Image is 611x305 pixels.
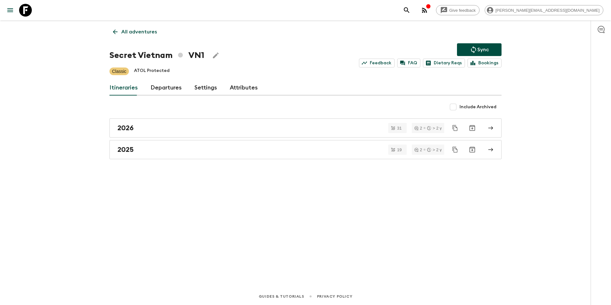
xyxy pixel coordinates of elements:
[457,43,502,56] button: Sync adventure departures to the booking engine
[259,293,304,300] a: Guides & Tutorials
[446,8,479,13] span: Give feedback
[194,80,217,96] a: Settings
[436,5,480,15] a: Give feedback
[151,80,182,96] a: Departures
[427,126,442,130] div: > 2 y
[492,8,603,13] span: [PERSON_NAME][EMAIL_ADDRESS][DOMAIN_NAME]
[117,145,134,154] h2: 2025
[359,59,395,67] a: Feedback
[109,25,160,38] a: All adventures
[414,148,422,152] div: 2
[485,5,603,15] div: [PERSON_NAME][EMAIL_ADDRESS][DOMAIN_NAME]
[317,293,352,300] a: Privacy Policy
[209,49,222,62] button: Edit Adventure Title
[466,143,479,156] button: Archive
[449,122,461,134] button: Duplicate
[393,126,405,130] span: 31
[423,59,465,67] a: Dietary Reqs
[397,59,420,67] a: FAQ
[230,80,258,96] a: Attributes
[400,4,413,17] button: search adventures
[109,80,138,96] a: Itineraries
[427,148,442,152] div: > 2 y
[109,118,502,138] a: 2026
[467,59,502,67] a: Bookings
[4,4,17,17] button: menu
[449,144,461,155] button: Duplicate
[109,140,502,159] a: 2025
[393,148,405,152] span: 19
[460,104,496,110] span: Include Archived
[466,122,479,134] button: Archive
[117,124,134,132] h2: 2026
[134,67,170,75] p: ATOL Protected
[109,49,204,62] h1: Secret Vietnam VN1
[112,68,126,74] p: Classic
[477,46,489,53] p: Sync
[121,28,157,36] p: All adventures
[414,126,422,130] div: 2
